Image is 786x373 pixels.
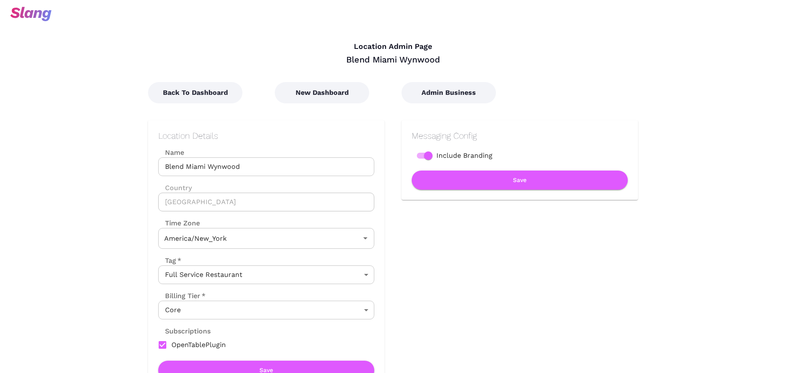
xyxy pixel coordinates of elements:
a: Admin Business [402,88,496,97]
h2: Messaging Config [412,131,628,141]
label: Time Zone [158,218,374,228]
button: New Dashboard [275,82,369,103]
a: New Dashboard [275,88,369,97]
label: Subscriptions [158,326,211,336]
button: Open [359,232,371,244]
img: svg+xml;base64,PHN2ZyB3aWR0aD0iOTciIGhlaWdodD0iMzQiIHZpZXdCb3g9IjAgMCA5NyAzNCIgZmlsbD0ibm9uZSIgeG... [10,7,51,21]
label: Billing Tier [158,291,205,301]
div: Full Service Restaurant [158,265,374,284]
button: Back To Dashboard [148,82,242,103]
span: Include Branding [436,151,493,161]
label: Name [158,148,374,157]
h2: Location Details [158,131,374,141]
div: Core [158,301,374,319]
div: Blend Miami Wynwood [148,54,638,65]
h4: Location Admin Page [148,42,638,51]
span: OpenTablePlugin [171,340,226,350]
label: Tag [158,256,181,265]
button: Save [412,171,628,190]
a: Back To Dashboard [148,88,242,97]
label: Country [158,183,374,193]
button: Admin Business [402,82,496,103]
